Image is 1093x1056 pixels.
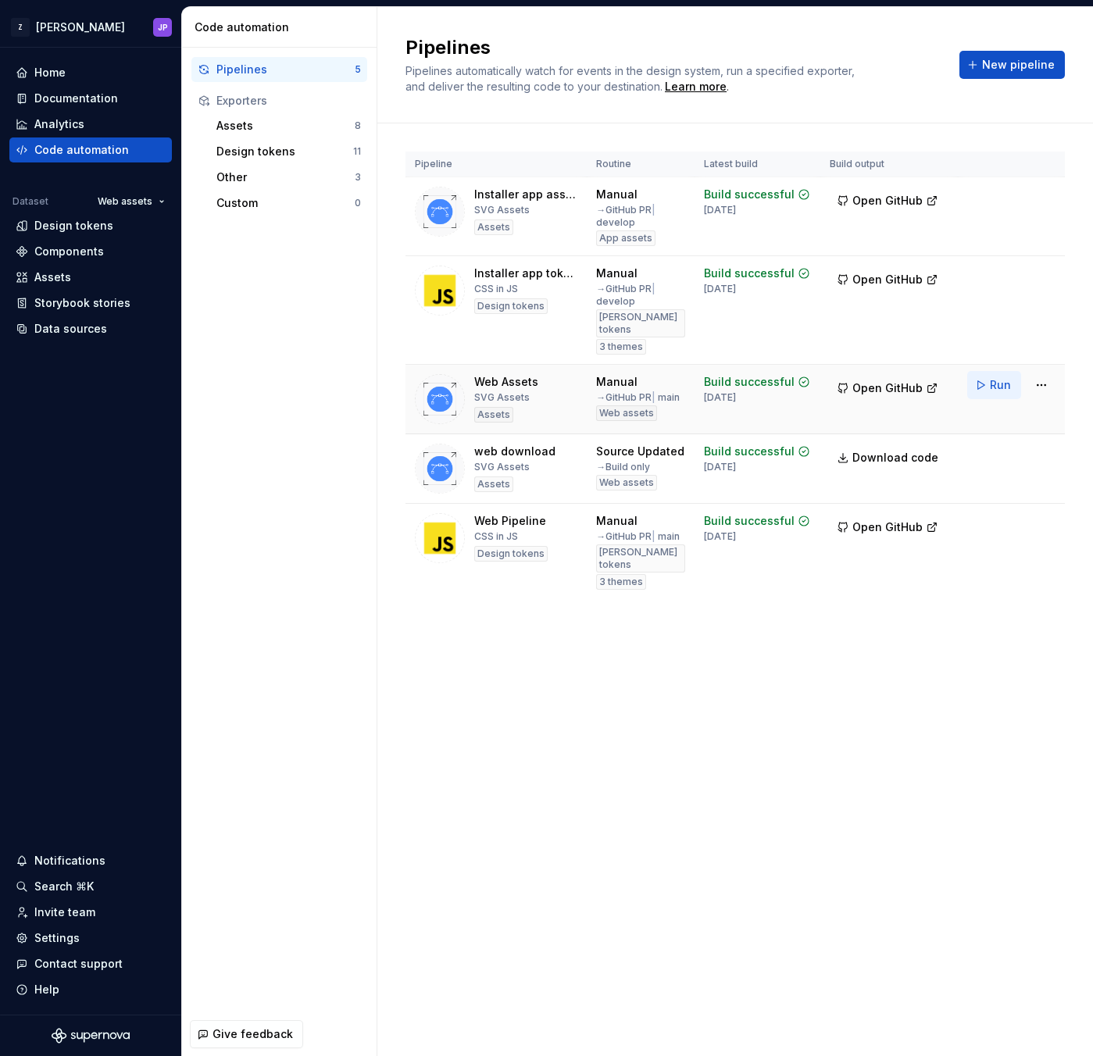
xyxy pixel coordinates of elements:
[982,57,1055,73] span: New pipeline
[52,1028,130,1044] svg: Supernova Logo
[830,384,945,397] a: Open GitHub
[34,956,123,972] div: Contact support
[3,10,178,44] button: Z[PERSON_NAME]JP
[596,444,684,459] div: Source Updated
[210,165,367,190] a: Other3
[830,196,945,209] a: Open GitHub
[34,269,71,285] div: Assets
[9,977,172,1002] button: Help
[474,391,530,404] div: SVG Assets
[652,391,655,403] span: |
[852,380,923,396] span: Open GitHub
[34,930,80,946] div: Settings
[830,444,948,472] a: Download code
[355,197,361,209] div: 0
[355,171,361,184] div: 3
[852,450,938,466] span: Download code
[704,187,795,202] div: Build successful
[9,112,172,137] a: Analytics
[34,244,104,259] div: Components
[34,142,129,158] div: Code automation
[9,213,172,238] a: Design tokens
[665,79,727,95] a: Learn more
[830,187,945,215] button: Open GitHub
[704,283,736,295] div: [DATE]
[596,544,685,573] div: [PERSON_NAME] tokens
[663,81,729,93] span: .
[830,374,945,402] button: Open GitHub
[599,576,643,588] span: 3 themes
[191,57,367,82] button: Pipelines5
[9,848,172,873] button: Notifications
[11,18,30,37] div: Z
[91,191,172,212] button: Web assets
[355,120,361,132] div: 8
[190,1020,303,1048] button: Give feedback
[9,86,172,111] a: Documentation
[704,461,736,473] div: [DATE]
[596,187,638,202] div: Manual
[36,20,125,35] div: [PERSON_NAME]
[474,476,513,492] div: Assets
[474,219,513,235] div: Assets
[474,266,577,281] div: Installer app token pipeline
[599,341,643,353] span: 3 themes
[596,461,650,473] div: → Build only
[34,91,118,106] div: Documentation
[353,145,361,158] div: 11
[596,391,680,404] div: → GitHub PR main
[355,63,361,76] div: 5
[596,204,685,229] div: → GitHub PR develop
[34,295,130,311] div: Storybook stories
[98,195,152,208] span: Web assets
[474,374,538,390] div: Web Assets
[34,879,94,894] div: Search ⌘K
[474,283,518,295] div: CSS in JS
[195,20,370,35] div: Code automation
[216,93,361,109] div: Exporters
[474,444,555,459] div: web download
[990,377,1011,393] span: Run
[596,475,657,491] div: Web assets
[474,546,548,562] div: Design tokens
[216,169,355,185] div: Other
[852,272,923,287] span: Open GitHub
[652,530,655,542] span: |
[474,204,530,216] div: SVG Assets
[34,116,84,132] div: Analytics
[474,530,518,543] div: CSS in JS
[210,191,367,216] button: Custom0
[704,266,795,281] div: Build successful
[652,283,655,294] span: |
[405,35,941,60] h2: Pipelines
[34,218,113,234] div: Design tokens
[596,283,685,308] div: → GitHub PR develop
[34,65,66,80] div: Home
[9,265,172,290] a: Assets
[158,21,168,34] div: JP
[704,444,795,459] div: Build successful
[852,519,923,535] span: Open GitHub
[852,193,923,209] span: Open GitHub
[704,391,736,404] div: [DATE]
[830,523,945,536] a: Open GitHub
[830,275,945,288] a: Open GitHub
[474,513,546,529] div: Web Pipeline
[596,230,655,246] div: App assets
[34,853,105,869] div: Notifications
[474,187,577,202] div: Installer app assets
[967,371,1021,399] button: Run
[959,51,1065,79] button: New pipeline
[9,60,172,85] a: Home
[9,239,172,264] a: Components
[596,266,638,281] div: Manual
[830,266,945,294] button: Open GitHub
[652,204,655,216] span: |
[213,1026,293,1042] span: Give feedback
[704,374,795,390] div: Build successful
[210,139,367,164] button: Design tokens11
[34,904,95,920] div: Invite team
